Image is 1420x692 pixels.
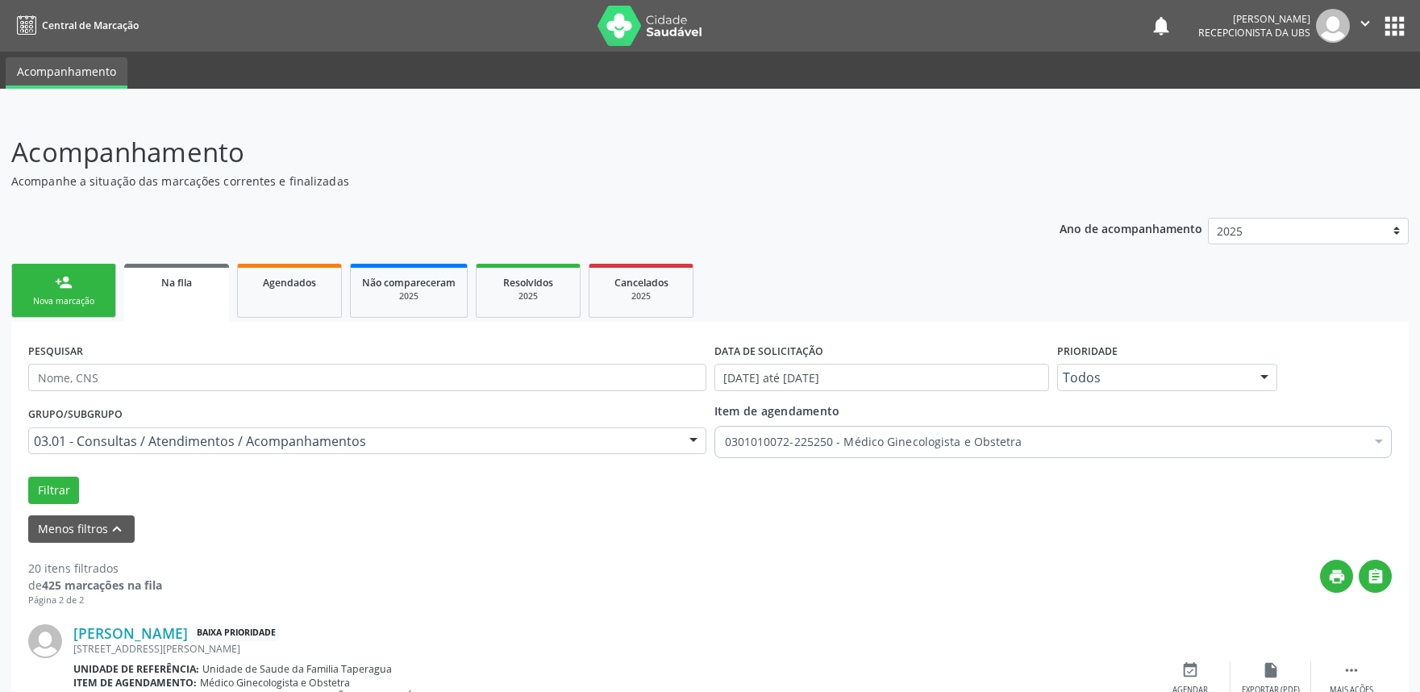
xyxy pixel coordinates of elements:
[6,57,127,89] a: Acompanhamento
[73,624,188,642] a: [PERSON_NAME]
[42,577,162,593] strong: 425 marcações na fila
[28,477,79,504] button: Filtrar
[362,276,456,290] span: Não compareceram
[714,364,1049,391] input: Selecione um intervalo
[55,273,73,291] div: person_add
[1356,15,1374,32] i: 
[11,132,989,173] p: Acompanhamento
[1198,12,1310,26] div: [PERSON_NAME]
[28,339,83,364] label: PESQUISAR
[73,662,199,676] b: Unidade de referência:
[1063,369,1244,386] span: Todos
[1328,568,1346,586] i: print
[34,433,673,449] span: 03.01 - Consultas / Atendimentos / Acompanhamentos
[28,577,162,594] div: de
[42,19,139,32] span: Central de Marcação
[488,290,568,302] div: 2025
[202,662,392,676] span: Unidade de Saude da Familia Taperagua
[1057,339,1118,364] label: Prioridade
[28,560,162,577] div: 20 itens filtrados
[1343,661,1360,679] i: 
[1350,9,1380,43] button: 
[28,594,162,607] div: Página 2 de 2
[1316,9,1350,43] img: img
[503,276,553,290] span: Resolvidos
[725,434,1366,450] span: 0301010072-225250 - Médico Ginecologista e Obstetra
[1380,12,1409,40] button: apps
[1367,568,1385,586] i: 
[108,520,126,538] i: keyboard_arrow_up
[73,676,197,690] b: Item de agendamento:
[11,12,139,39] a: Central de Marcação
[614,276,668,290] span: Cancelados
[1181,661,1199,679] i: event_available
[601,290,681,302] div: 2025
[1150,15,1172,37] button: notifications
[1060,218,1202,238] p: Ano de acompanhamento
[28,364,706,391] input: Nome, CNS
[714,403,840,419] span: Item de agendamento
[362,290,456,302] div: 2025
[73,642,1150,656] div: [STREET_ADDRESS][PERSON_NAME]
[28,515,135,544] button: Menos filtroskeyboard_arrow_up
[200,676,350,690] span: Médico Ginecologista e Obstetra
[1198,26,1310,40] span: Recepcionista da UBS
[161,276,192,290] span: Na fila
[263,276,316,290] span: Agendados
[23,295,104,307] div: Nova marcação
[1320,560,1353,593] button: print
[714,339,823,364] label: DATA DE SOLICITAÇÃO
[1359,560,1392,593] button: 
[28,402,123,427] label: Grupo/Subgrupo
[1262,661,1280,679] i: insert_drive_file
[194,625,279,642] span: Baixa Prioridade
[11,173,989,190] p: Acompanhe a situação das marcações correntes e finalizadas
